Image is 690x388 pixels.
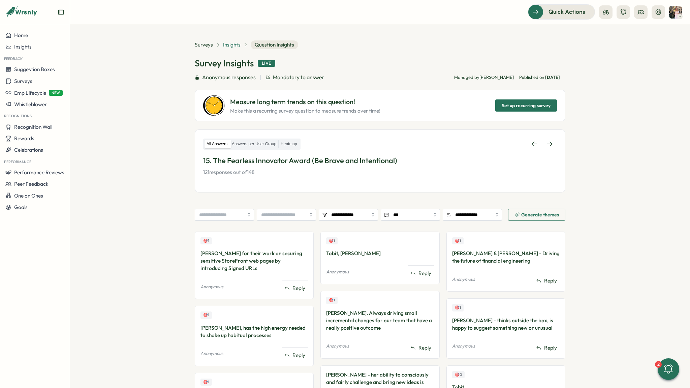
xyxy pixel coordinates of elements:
span: [PERSON_NAME] [479,74,514,80]
p: 15. The Fearless Innovator Award (Be Brave and Intentional) [203,155,557,166]
span: Suggestion Boxes [14,66,55,72]
span: Reply [292,352,305,359]
div: Upvotes [452,237,464,244]
label: Heatmap [279,140,299,148]
div: [PERSON_NAME] - thinks outside the box, is happy to suggest something new or unusual [452,317,560,332]
p: 121 responses out of 148 [203,169,557,176]
span: Surveys [14,78,32,84]
span: Insights [14,43,32,50]
img: Hannah Saunders [669,6,682,19]
button: 2 [658,358,679,380]
span: Reply [292,285,305,292]
button: Reply [408,343,434,353]
span: Mandatory to answer [273,73,324,82]
span: Generate themes [521,212,559,217]
p: Anonymous [326,343,349,349]
label: All Answers [205,140,229,148]
div: Upvotes [452,304,464,311]
p: Anonymous [452,276,475,282]
span: One on Ones [14,192,43,199]
button: Reply [408,268,434,278]
div: [PERSON_NAME] & [PERSON_NAME] - Driving the future of financial engineering [452,250,560,265]
span: NEW [49,90,63,96]
span: Performance Reviews [14,169,64,176]
span: Whistleblower [14,101,47,108]
span: Set up recurring survey [502,100,551,111]
div: Upvotes [326,237,338,244]
span: Emp Lifecycle [14,90,46,96]
div: Upvotes [200,379,212,386]
div: 2 [655,361,662,368]
span: Home [14,32,28,38]
a: Insights [223,41,241,49]
span: Anonymous responses [202,73,256,82]
span: Reply [418,270,431,277]
p: Anonymous [452,343,475,349]
span: Published on [519,74,560,81]
div: Live [258,60,275,67]
div: Upvotes [452,371,465,378]
div: Upvotes [200,237,212,244]
button: Generate themes [508,209,565,221]
p: Make this a recurring survey question to measure trends over time! [230,107,380,115]
span: Quick Actions [548,7,585,16]
button: Reply [282,350,308,360]
div: Tobit, [PERSON_NAME] [326,250,434,257]
a: Surveys [195,41,213,49]
span: Goals [14,204,28,210]
div: Upvotes [326,297,338,304]
span: Reply [544,344,557,352]
div: [PERSON_NAME]. Always driving small incremental changes for our team that have a really positive ... [326,309,434,332]
p: Anonymous [200,284,223,290]
h1: Survey Insights [195,57,254,69]
span: [DATE] [545,74,560,80]
p: Anonymous [326,269,349,275]
button: Expand sidebar [58,9,64,16]
p: Measure long term trends on this question! [230,97,380,107]
label: Answers per User Group [230,140,278,148]
p: Anonymous [200,351,223,357]
span: Reply [544,277,557,285]
span: Question Insights [251,40,298,49]
span: Reply [418,344,431,352]
span: Celebrations [14,147,43,153]
button: Reply [282,283,308,293]
p: Managed by [454,74,514,81]
button: Reply [533,343,560,353]
span: Rewards [14,135,34,142]
div: [PERSON_NAME] for their work on securing sensitive StoreFront web pages by introducing Signed URLs [200,250,308,272]
button: Quick Actions [528,4,595,19]
span: Peer Feedback [14,181,49,187]
button: Reply [533,276,560,286]
button: Set up recurring survey [495,99,557,112]
span: Recognition Wall [14,124,52,130]
div: [PERSON_NAME], has the high energy needed to shake up habitual processes [200,324,308,339]
div: Upvotes [200,311,212,319]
